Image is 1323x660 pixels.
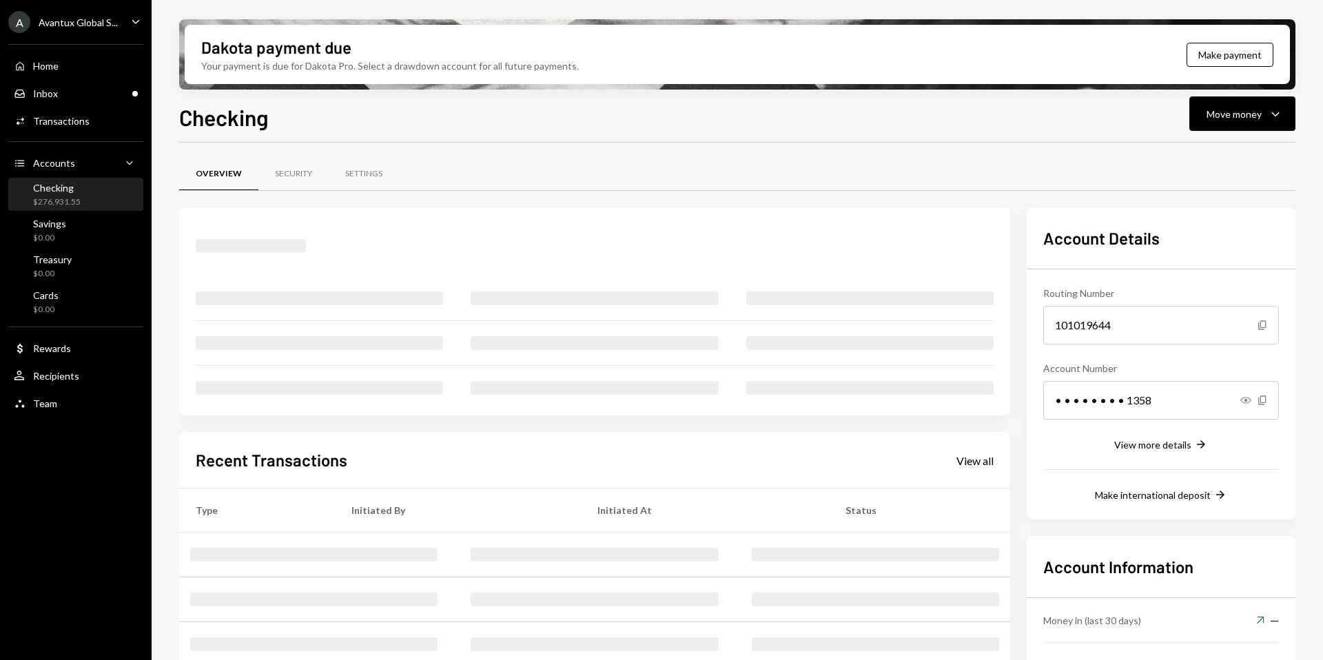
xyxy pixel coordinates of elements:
a: Recipients [8,363,143,388]
div: 101019644 [1043,306,1279,344]
div: Money in (last 30 days) [1043,613,1141,628]
div: Make international deposit [1095,489,1211,501]
div: $0.00 [33,304,59,316]
div: Your payment is due for Dakota Pro. Select a drawdown account for all future payments. [201,59,579,73]
div: • • • • • • • • 1358 [1043,381,1279,420]
a: Overview [179,156,258,192]
h1: Checking [179,103,269,131]
a: Team [8,391,143,415]
a: Cards$0.00 [8,285,143,318]
div: A [8,11,30,33]
a: Checking$276,931.55 [8,178,143,211]
th: Type [179,488,335,533]
h2: Account Details [1043,227,1279,249]
div: Transactions [33,115,90,127]
div: View all [956,454,994,468]
a: Inbox [8,81,143,105]
div: Savings [33,218,66,229]
div: Overview [196,168,242,180]
button: Move money [1189,96,1295,131]
th: Status [829,488,1010,533]
div: Cards [33,289,59,301]
a: Security [258,156,329,192]
div: Account Number [1043,361,1279,375]
div: Avantux Global S... [39,17,118,28]
a: Rewards [8,336,143,360]
div: Inbox [33,87,58,99]
h2: Account Information [1043,555,1279,578]
a: Accounts [8,150,143,175]
div: View more details [1114,439,1191,451]
div: Dakota payment due [201,36,351,59]
div: Security [275,168,312,180]
div: Recipients [33,370,79,382]
div: Checking [33,182,81,194]
a: Transactions [8,108,143,133]
a: Home [8,53,143,78]
a: Treasury$0.00 [8,249,143,282]
div: — [1256,612,1279,628]
a: Settings [329,156,399,192]
div: $0.00 [33,268,72,280]
div: Rewards [33,342,71,354]
div: Accounts [33,157,75,169]
div: $276,931.55 [33,196,81,208]
div: Move money [1207,107,1262,121]
a: View all [956,453,994,468]
div: Home [33,60,59,72]
button: Make international deposit [1095,488,1227,503]
div: Team [33,398,57,409]
a: Savings$0.00 [8,214,143,247]
div: Settings [345,168,382,180]
div: $0.00 [33,232,66,244]
th: Initiated By [335,488,581,533]
button: View more details [1114,437,1208,453]
button: Make payment [1187,43,1273,67]
div: Routing Number [1043,286,1279,300]
th: Initiated At [581,488,829,533]
div: Treasury [33,254,72,265]
h2: Recent Transactions [196,448,347,471]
